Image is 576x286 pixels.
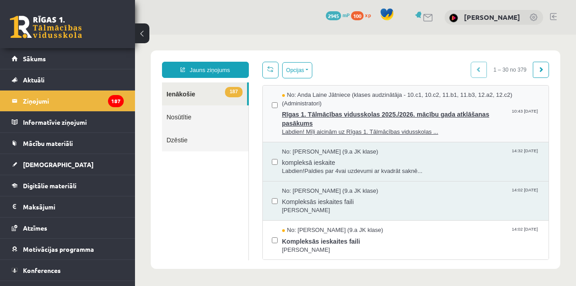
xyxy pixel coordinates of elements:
span: xp [365,11,371,18]
span: 14:02 [DATE] [377,152,405,159]
span: No: [PERSON_NAME] (9.a JK klase) [147,113,243,122]
span: 10:43 [DATE] [377,73,405,80]
a: No: [PERSON_NAME] (9.a JK klase) 14:02 [DATE] Kompleksās ieskaites faili [PERSON_NAME] [147,152,405,180]
a: 2945 mP [326,11,350,18]
span: [PERSON_NAME] [147,172,405,180]
span: Kompleksās ieskaites faili [147,200,405,211]
span: Kompleksās ieskaites faili [147,160,405,172]
span: Motivācijas programma [23,245,94,253]
span: kompleksā ieskaite [147,121,405,132]
a: Maksājumi [12,196,124,217]
span: 1 – 30 no 379 [352,27,398,43]
a: Informatīvie ziņojumi [12,112,124,132]
span: No: Anda Laine Jātniece (klases audzinātāja - 10.c1, 10.c2, 11.b1, 11.b3, 12.a2, 12.c2) (Administ... [147,56,405,73]
span: Rīgas 1. Tālmācības vidusskolas 2025./2026. mācību gada atklāšanas pasākums [147,73,405,93]
span: mP [342,11,350,18]
legend: Informatīvie ziņojumi [23,112,124,132]
span: No: [PERSON_NAME] (9.a JK klase) [147,152,243,161]
a: Dzēstie [27,94,113,117]
a: Nosūtītie [27,71,113,94]
span: Konferences [23,266,61,274]
img: Marija Gudrenika [449,14,458,23]
legend: Ziņojumi [23,91,124,111]
a: Konferences [12,260,124,281]
a: Atzīmes [12,218,124,238]
i: 187 [108,95,124,107]
span: 2945 [326,11,341,20]
span: 100 [351,11,364,20]
span: Atzīmes [23,224,47,232]
a: Sākums [12,48,124,69]
span: Aktuāli [23,76,45,84]
a: No: [PERSON_NAME] (9.a JK klase) 14:32 [DATE] kompleksā ieskaite Labdien!Paldies par 4vai uzdevum... [147,113,405,141]
span: Mācību materiāli [23,139,73,147]
a: No: Anda Laine Jātniece (klases audzinātāja - 10.c1, 10.c2, 11.b1, 11.b3, 12.a2, 12.c2) (Administ... [147,56,405,102]
a: No: [PERSON_NAME] (9.a JK klase) 14:02 [DATE] Kompleksās ieskaites faili [PERSON_NAME] [147,191,405,219]
span: Sākums [23,54,46,63]
span: [PERSON_NAME] [147,211,405,220]
a: Aktuāli [12,69,124,90]
span: Labdien! Mīļi aicinām uz Rīgas 1. Tālmācības vidusskolas ... [147,93,405,102]
span: 14:02 [DATE] [377,191,405,198]
span: 187 [90,52,107,63]
a: Jauns ziņojums [27,27,114,43]
a: [DEMOGRAPHIC_DATA] [12,154,124,175]
a: 100 xp [351,11,375,18]
a: Motivācijas programma [12,239,124,259]
a: Digitālie materiāli [12,175,124,196]
legend: Maksājumi [23,196,124,217]
span: Digitālie materiāli [23,182,76,190]
a: [PERSON_NAME] [464,13,520,22]
a: Ziņojumi187 [12,91,124,111]
a: 187Ienākošie [27,48,112,71]
a: Rīgas 1. Tālmācības vidusskola [10,16,82,38]
span: [DEMOGRAPHIC_DATA] [23,160,94,168]
button: Opcijas [147,27,177,44]
span: 14:32 [DATE] [377,113,405,120]
span: Labdien!Paldies par 4vai uzdevumi ar kvadrāt saknē... [147,132,405,141]
a: Mācību materiāli [12,133,124,154]
span: No: [PERSON_NAME] (9.a JK klase) [147,191,248,200]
